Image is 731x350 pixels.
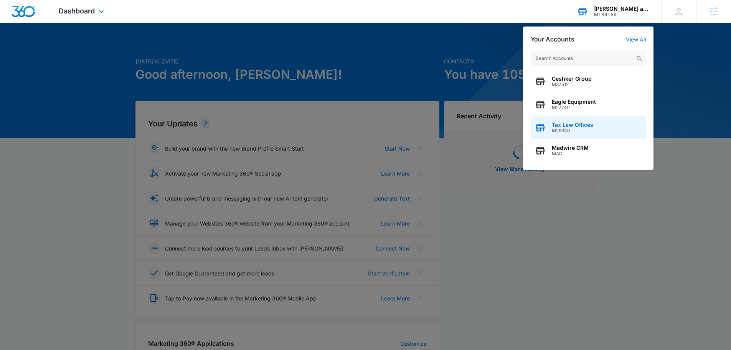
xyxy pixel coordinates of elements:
span: Dashboard [59,7,95,15]
h2: Your Accounts [531,36,574,43]
div: account id [594,12,650,17]
span: M29340 [552,128,593,133]
div: account name [594,6,650,12]
a: View All [626,36,646,43]
button: Eagle EquipmentM27740 [531,93,646,116]
input: Search Accounts [531,51,646,66]
span: M37512 [552,82,592,87]
span: Madwire CRM [552,145,589,151]
button: Ceshker GroupM37512 [531,70,646,93]
span: MAD [552,151,589,156]
span: M27740 [552,105,596,110]
span: Eagle Equipment [552,99,596,105]
span: Ceshker Group [552,76,592,82]
button: Madwire CRMMAD [531,139,646,162]
button: Tax Law OfficesM29340 [531,116,646,139]
span: Tax Law Offices [552,122,593,128]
